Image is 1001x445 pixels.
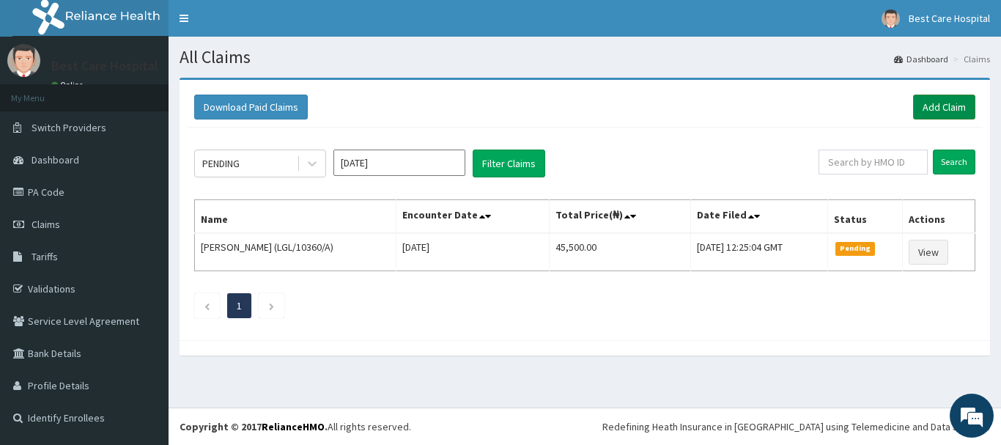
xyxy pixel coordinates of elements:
[550,200,691,234] th: Total Price(₦)
[180,420,328,433] strong: Copyright © 2017 .
[827,200,902,234] th: Status
[333,150,465,176] input: Select Month and Year
[396,200,550,234] th: Encounter Date
[909,240,948,265] a: View
[819,150,928,174] input: Search by HMO ID
[691,200,827,234] th: Date Filed
[473,150,545,177] button: Filter Claims
[909,12,990,25] span: Best Care Hospital
[7,44,40,77] img: User Image
[180,48,990,67] h1: All Claims
[204,299,210,312] a: Previous page
[835,242,876,255] span: Pending
[169,408,1001,445] footer: All rights reserved.
[32,153,79,166] span: Dashboard
[268,299,275,312] a: Next page
[194,95,308,119] button: Download Paid Claims
[195,200,396,234] th: Name
[51,80,86,90] a: Online
[237,299,242,312] a: Page 1 is your current page
[51,59,158,73] p: Best Care Hospital
[262,420,325,433] a: RelianceHMO
[32,250,58,263] span: Tariffs
[32,218,60,231] span: Claims
[950,53,990,65] li: Claims
[903,200,975,234] th: Actions
[933,150,975,174] input: Search
[602,419,990,434] div: Redefining Heath Insurance in [GEOGRAPHIC_DATA] using Telemedicine and Data Science!
[550,233,691,271] td: 45,500.00
[396,233,550,271] td: [DATE]
[202,156,240,171] div: PENDING
[894,53,948,65] a: Dashboard
[195,233,396,271] td: [PERSON_NAME] (LGL/10360/A)
[913,95,975,119] a: Add Claim
[691,233,827,271] td: [DATE] 12:25:04 GMT
[32,121,106,134] span: Switch Providers
[882,10,900,28] img: User Image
